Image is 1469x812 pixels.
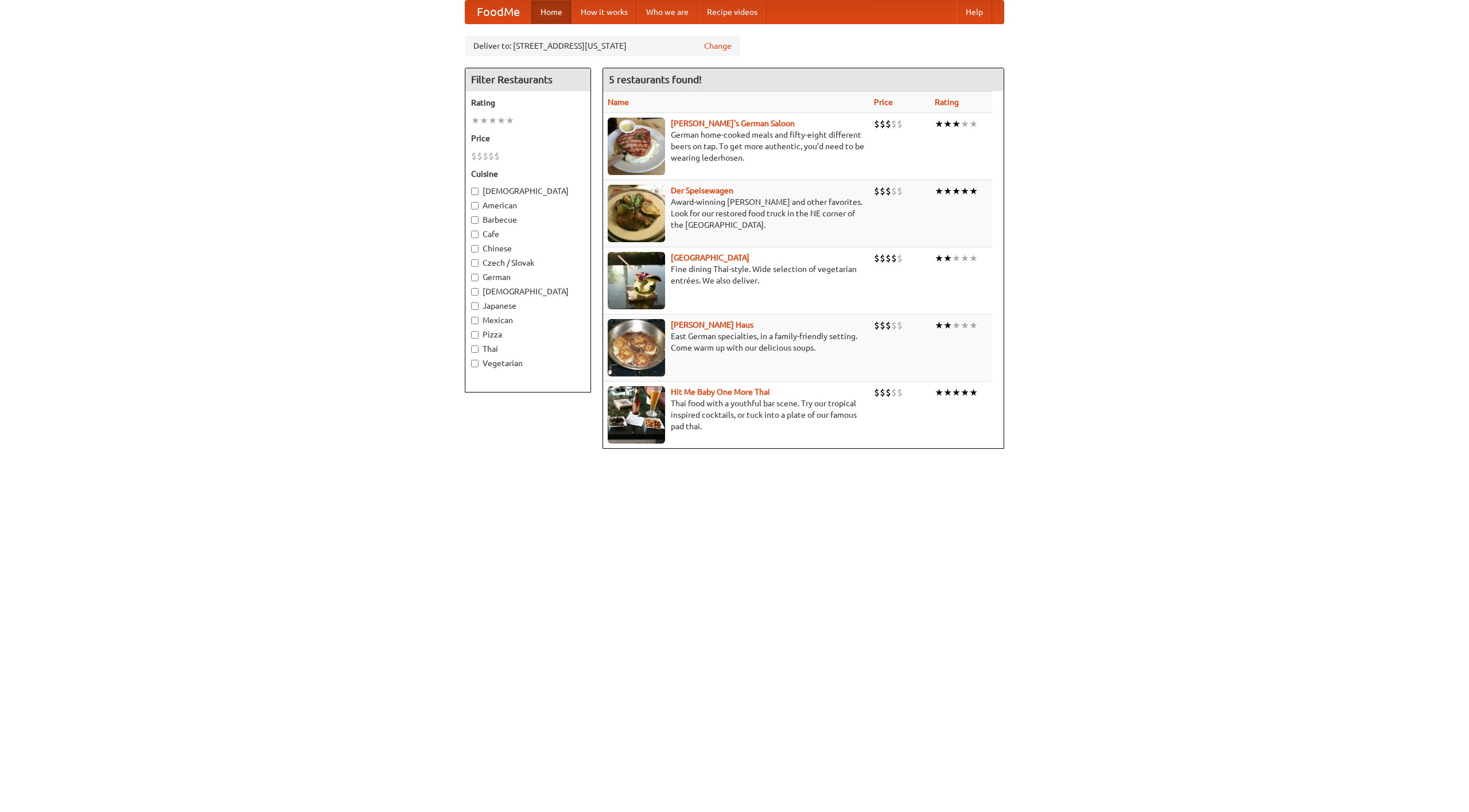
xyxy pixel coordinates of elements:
li: ★ [943,386,952,399]
a: Der Speisewagen [671,186,733,195]
li: ★ [961,118,969,130]
a: Rating [935,98,959,107]
input: Vegetarian [471,360,479,367]
li: ★ [969,185,978,197]
input: German [471,274,479,281]
li: $ [897,319,903,332]
li: $ [897,185,903,197]
li: $ [891,319,897,332]
li: ★ [952,386,961,399]
div: Deliver to: [STREET_ADDRESS][US_STATE] [465,36,740,56]
a: Price [874,98,893,107]
li: ★ [471,114,480,127]
label: Vegetarian [471,358,585,369]
li: ★ [480,114,488,127]
input: Thai [471,345,479,353]
li: ★ [935,386,943,399]
li: $ [885,185,891,197]
li: ★ [935,252,943,265]
li: $ [880,118,885,130]
a: [PERSON_NAME]'s German Saloon [671,119,795,128]
li: $ [483,150,488,162]
h5: Rating [471,97,585,108]
li: $ [874,319,880,332]
li: $ [885,386,891,399]
li: $ [897,252,903,265]
li: $ [891,252,897,265]
li: ★ [969,319,978,332]
b: [PERSON_NAME] Haus [671,320,753,329]
li: $ [885,252,891,265]
a: Home [531,1,572,24]
a: Who we are [637,1,698,24]
li: ★ [497,114,506,127]
li: $ [880,386,885,399]
input: Barbecue [471,216,479,224]
p: Thai food with a youthful bar scene. Try our tropical inspired cocktails, or tuck into a plate of... [608,398,865,432]
li: ★ [952,185,961,197]
li: ★ [935,118,943,130]
label: Czech / Slovak [471,257,585,269]
li: $ [471,150,477,162]
li: $ [874,386,880,399]
li: ★ [935,185,943,197]
li: ★ [943,118,952,130]
li: ★ [488,114,497,127]
li: ★ [969,118,978,130]
input: Japanese [471,302,479,310]
li: $ [874,252,880,265]
li: $ [488,150,494,162]
a: Help [957,1,992,24]
li: $ [885,118,891,130]
li: ★ [506,114,514,127]
li: $ [494,150,500,162]
li: ★ [969,386,978,399]
a: Name [608,98,629,107]
p: Fine dining Thai-style. Wide selection of vegetarian entrées. We also deliver. [608,263,865,286]
h5: Cuisine [471,168,585,180]
a: Recipe videos [698,1,767,24]
img: speisewagen.jpg [608,185,665,242]
input: [DEMOGRAPHIC_DATA] [471,188,479,195]
li: ★ [961,185,969,197]
label: [DEMOGRAPHIC_DATA] [471,286,585,297]
li: $ [897,118,903,130]
li: ★ [952,319,961,332]
p: East German specialties, in a family-friendly setting. Come warm up with our delicious soups. [608,331,865,353]
img: babythai.jpg [608,386,665,444]
label: Mexican [471,314,585,326]
a: Change [704,40,732,52]
label: Chinese [471,243,585,254]
li: $ [891,185,897,197]
li: $ [874,118,880,130]
li: $ [891,118,897,130]
p: German home-cooked meals and fifty-eight different beers on tap. To get more authentic, you'd nee... [608,129,865,164]
p: Award-winning [PERSON_NAME] and other favorites. Look for our restored food truck in the NE corne... [608,196,865,231]
li: ★ [943,185,952,197]
ng-pluralize: 5 restaurants found! [609,74,702,85]
img: satay.jpg [608,252,665,309]
input: [DEMOGRAPHIC_DATA] [471,288,479,296]
li: ★ [943,252,952,265]
label: Thai [471,343,585,355]
li: $ [880,185,885,197]
a: FoodMe [465,1,531,24]
input: American [471,202,479,209]
h4: Filter Restaurants [465,68,590,91]
label: Barbecue [471,214,585,226]
label: German [471,271,585,283]
a: [GEOGRAPHIC_DATA] [671,253,749,262]
input: Cafe [471,231,479,238]
li: ★ [952,118,961,130]
input: Czech / Slovak [471,259,479,267]
li: ★ [961,386,969,399]
label: Japanese [471,300,585,312]
li: ★ [961,319,969,332]
img: kohlhaus.jpg [608,319,665,376]
li: $ [477,150,483,162]
li: ★ [961,252,969,265]
li: $ [897,386,903,399]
